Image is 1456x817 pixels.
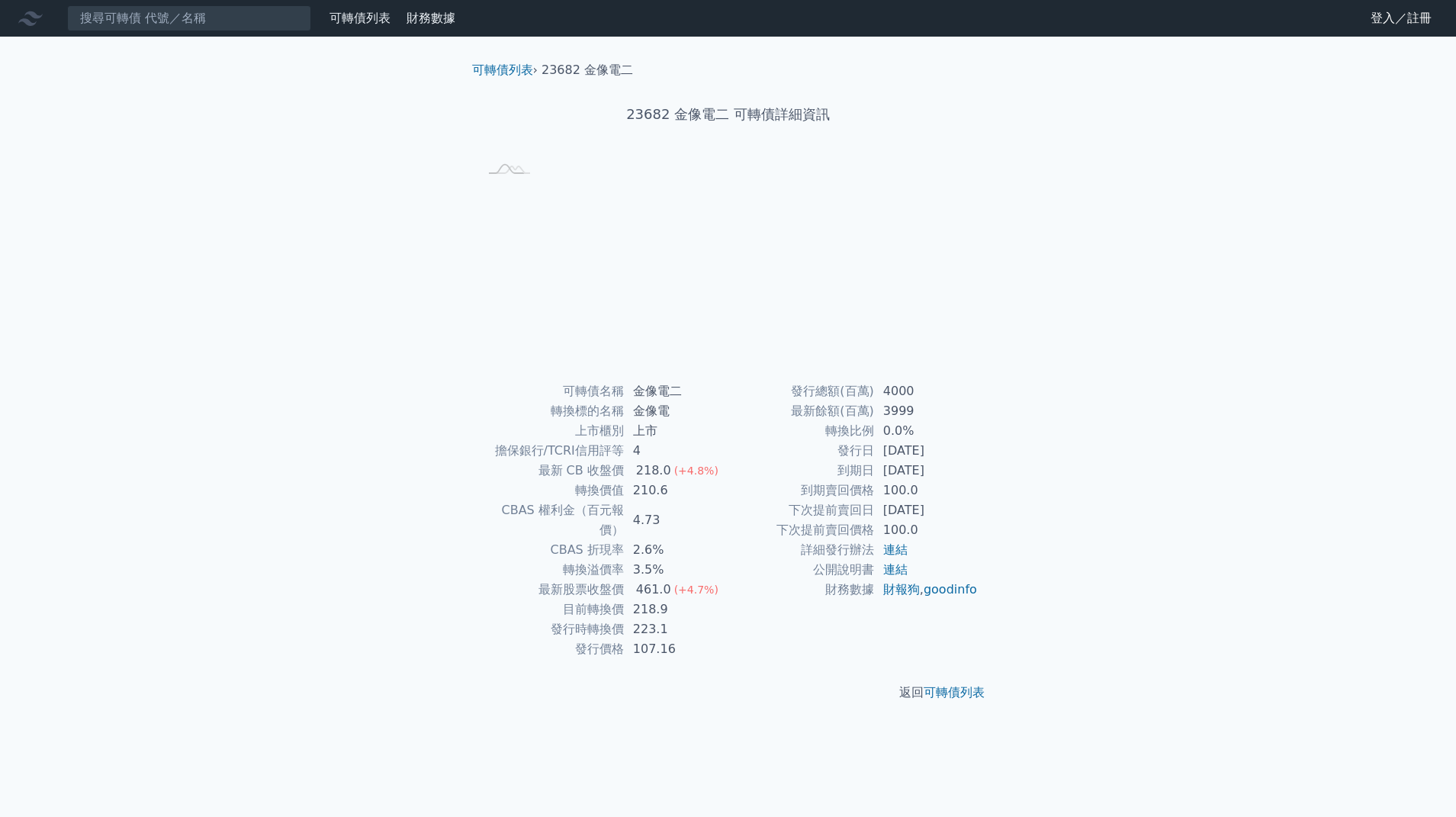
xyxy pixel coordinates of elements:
td: 4 [624,441,728,461]
td: 上市 [624,421,728,441]
input: 搜尋可轉債 代號／名稱 [67,5,311,31]
li: 23682 金像電二 [542,61,633,79]
td: 發行時轉換價 [478,619,624,639]
td: 到期賣回價格 [728,481,874,500]
td: 財務數據 [728,580,874,600]
td: [DATE] [874,461,979,481]
td: 3999 [874,401,979,421]
p: 返回 [460,684,997,702]
a: 可轉債列表 [329,11,391,25]
td: 最新 CB 收盤價 [478,461,624,481]
td: 轉換比例 [728,421,874,441]
td: [DATE] [874,441,979,461]
td: 4.73 [624,500,728,540]
a: 連結 [883,542,908,557]
td: 目前轉換價 [478,600,624,619]
td: 詳細發行辦法 [728,540,874,560]
td: 下次提前賣回日 [728,500,874,520]
li: › [472,61,538,79]
td: 擔保銀行/TCRI信用評等 [478,441,624,461]
td: 下次提前賣回價格 [728,520,874,540]
td: 3.5% [624,560,728,580]
td: 金像電 [624,401,728,421]
td: 轉換溢價率 [478,560,624,580]
div: 461.0 [633,580,674,600]
a: goodinfo [924,582,977,597]
a: 可轉債列表 [924,685,985,700]
td: 100.0 [874,520,979,540]
td: 可轉債名稱 [478,381,624,401]
td: CBAS 折現率 [478,540,624,560]
td: , [874,580,979,600]
td: 轉換標的名稱 [478,401,624,421]
td: 到期日 [728,461,874,481]
td: [DATE] [874,500,979,520]
td: 最新股票收盤價 [478,580,624,600]
td: 100.0 [874,481,979,500]
td: 223.1 [624,619,728,639]
td: 210.6 [624,481,728,500]
a: 可轉債列表 [472,63,533,77]
td: 4000 [874,381,979,401]
a: 財務數據 [407,11,455,25]
div: 218.0 [633,461,674,481]
td: 金像電二 [624,381,728,401]
td: CBAS 權利金（百元報價） [478,500,624,540]
a: 連結 [883,562,908,577]
a: 登入／註冊 [1358,6,1444,31]
span: (+4.8%) [674,465,718,477]
td: 公開說明書 [728,560,874,580]
td: 發行總額(百萬) [728,381,874,401]
span: (+4.7%) [674,584,718,596]
td: 轉換價值 [478,481,624,500]
td: 最新餘額(百萬) [728,401,874,421]
td: 2.6% [624,540,728,560]
td: 107.16 [624,639,728,659]
td: 上市櫃別 [478,421,624,441]
td: 發行價格 [478,639,624,659]
td: 218.9 [624,600,728,619]
td: 0.0% [874,421,979,441]
a: 財報狗 [883,582,920,597]
h1: 23682 金像電二 可轉債詳細資訊 [460,104,997,125]
td: 發行日 [728,441,874,461]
